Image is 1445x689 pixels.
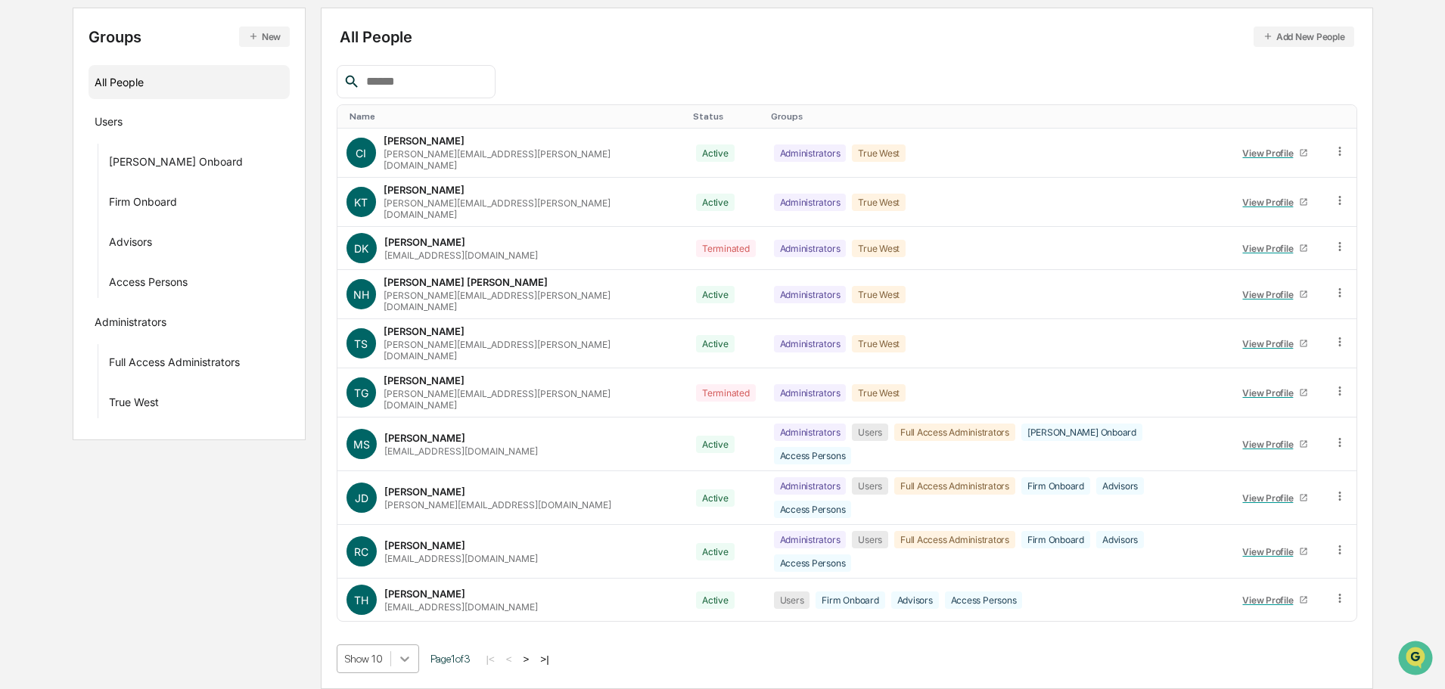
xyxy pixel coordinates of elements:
img: 8933085812038_c878075ebb4cc5468115_72.jpg [32,116,59,143]
span: • [126,247,131,259]
span: RC [354,545,368,558]
div: Access Persons [945,591,1023,609]
div: Full Access Administrators [109,355,240,374]
div: Active [696,489,735,507]
div: [PERSON_NAME] [384,135,465,147]
div: [PERSON_NAME] [384,486,465,498]
div: View Profile [1242,147,1299,159]
div: Advisors [109,235,152,253]
a: View Profile [1236,283,1315,306]
a: View Profile [1236,191,1315,214]
div: Firm Onboard [816,591,884,609]
div: Start new chat [68,116,248,131]
a: 🖐️Preclearance [9,303,104,331]
div: True West [852,194,906,211]
p: How can we help? [15,32,275,56]
div: View Profile [1242,387,1299,399]
div: 🔎 [15,340,27,352]
a: View Profile [1236,237,1315,260]
div: Administrators [774,477,847,495]
div: [PERSON_NAME] [384,539,465,551]
div: Administrators [774,240,847,257]
a: View Profile [1236,381,1315,405]
div: [PERSON_NAME][EMAIL_ADDRESS][DOMAIN_NAME] [384,499,611,511]
div: View Profile [1242,546,1299,557]
div: Administrators [774,384,847,402]
div: View Profile [1242,492,1299,504]
div: Administrators [774,531,847,548]
div: Access Persons [109,275,188,293]
span: TS [354,337,368,350]
div: Administrators [774,424,847,441]
div: [EMAIL_ADDRESS][DOMAIN_NAME] [384,553,538,564]
div: [PERSON_NAME] Onboard [109,155,243,173]
a: View Profile [1236,433,1315,456]
span: [PERSON_NAME] [47,247,123,259]
span: DK [354,242,368,255]
div: [EMAIL_ADDRESS][DOMAIN_NAME] [384,445,538,457]
div: Active [696,194,735,211]
div: [PERSON_NAME] [384,588,465,600]
div: [PERSON_NAME][EMAIL_ADDRESS][PERSON_NAME][DOMAIN_NAME] [384,339,678,362]
button: >| [536,653,553,666]
div: Administrators [774,286,847,303]
div: [PERSON_NAME][EMAIL_ADDRESS][PERSON_NAME][DOMAIN_NAME] [384,388,678,411]
span: TH [354,594,368,607]
div: True West [852,144,906,162]
span: [DATE] [134,247,165,259]
a: View Profile [1236,540,1315,563]
div: View Profile [1242,289,1299,300]
div: Users [95,115,123,133]
span: [DATE] [134,206,165,218]
div: 🗄️ [110,311,122,323]
div: Full Access Administrators [894,424,1015,441]
div: Active [696,144,735,162]
div: Advisors [1096,531,1144,548]
div: Administrators [774,144,847,162]
div: Active [696,436,735,453]
div: Toggle SortBy [693,111,759,122]
div: View Profile [1242,243,1299,254]
div: Full Access Administrators [894,477,1015,495]
div: View Profile [1242,338,1299,349]
div: Terminated [696,240,756,257]
button: < [502,653,517,666]
div: Users [852,477,888,495]
div: Terminated [696,384,756,402]
span: Preclearance [30,309,98,324]
img: Tammy Steffen [15,191,39,216]
div: Toggle SortBy [771,111,1221,122]
div: Users [852,424,888,441]
span: CI [356,147,366,160]
div: Past conversations [15,168,101,180]
div: View Profile [1242,197,1299,208]
div: [PERSON_NAME] Onboard [1021,424,1142,441]
span: JD [355,492,368,504]
div: [PERSON_NAME][EMAIL_ADDRESS][PERSON_NAME][DOMAIN_NAME] [384,148,678,171]
div: Users [774,591,810,609]
div: We're available if you need us! [68,131,208,143]
div: [EMAIL_ADDRESS][DOMAIN_NAME] [384,601,538,613]
div: [EMAIL_ADDRESS][DOMAIN_NAME] [384,250,538,261]
button: > [519,653,534,666]
div: View Profile [1242,594,1299,606]
div: [PERSON_NAME] [384,325,465,337]
a: View Profile [1236,141,1315,165]
a: View Profile [1236,486,1315,510]
div: Firm Onboard [1021,531,1090,548]
img: 1746055101610-c473b297-6a78-478c-a979-82029cc54cd1 [15,116,42,143]
div: [PERSON_NAME] [384,432,465,444]
div: [PERSON_NAME] [PERSON_NAME] [384,276,548,288]
button: |< [482,653,499,666]
div: Active [696,286,735,303]
div: Firm Onboard [1021,477,1090,495]
div: Users [852,531,888,548]
div: [PERSON_NAME][EMAIL_ADDRESS][PERSON_NAME][DOMAIN_NAME] [384,197,678,220]
span: Pylon [151,375,183,386]
span: • [126,206,131,218]
span: Data Lookup [30,338,95,353]
span: KT [354,196,368,209]
img: Tammy Steffen [15,232,39,256]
